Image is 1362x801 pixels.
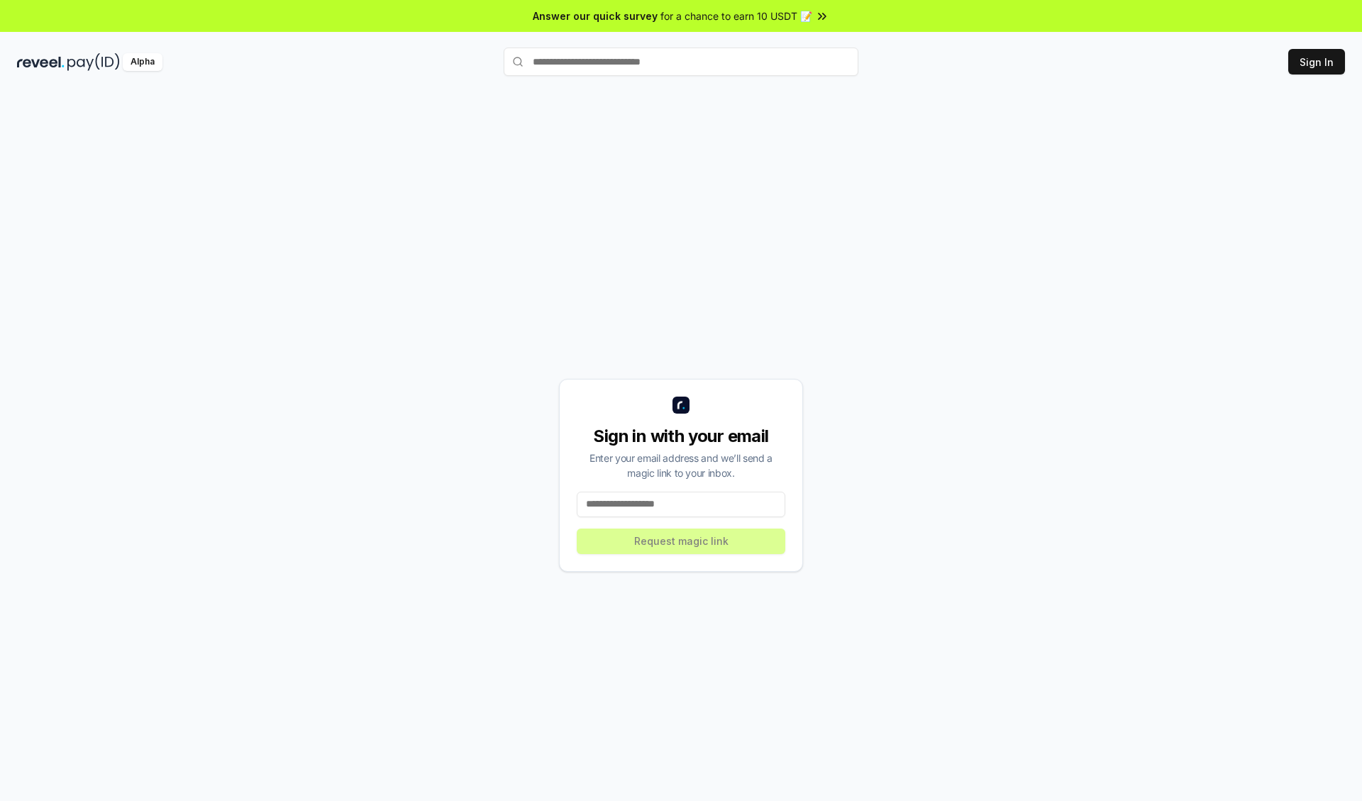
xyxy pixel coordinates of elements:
img: reveel_dark [17,53,65,71]
img: pay_id [67,53,120,71]
span: for a chance to earn 10 USDT 📝 [660,9,812,23]
div: Enter your email address and we’ll send a magic link to your inbox. [577,451,785,480]
div: Sign in with your email [577,425,785,448]
div: Alpha [123,53,162,71]
button: Sign In [1288,49,1345,74]
span: Answer our quick survey [533,9,658,23]
img: logo_small [672,397,690,414]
